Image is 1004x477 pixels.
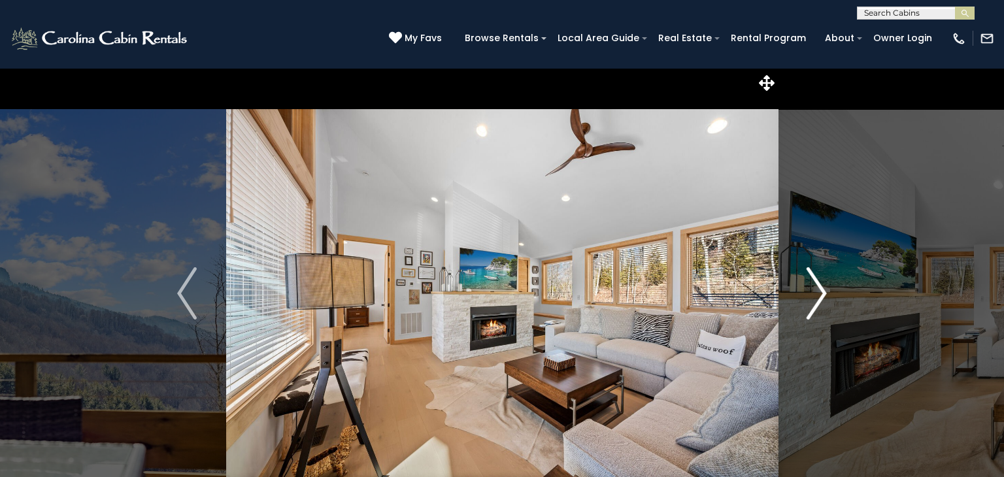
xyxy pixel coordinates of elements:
[458,28,545,48] a: Browse Rentals
[818,28,861,48] a: About
[952,31,966,46] img: phone-regular-white.png
[724,28,812,48] a: Rental Program
[551,28,646,48] a: Local Area Guide
[807,267,827,320] img: arrow
[10,25,191,52] img: White-1-2.png
[405,31,442,45] span: My Favs
[652,28,718,48] a: Real Estate
[867,28,939,48] a: Owner Login
[980,31,994,46] img: mail-regular-white.png
[177,267,197,320] img: arrow
[389,31,445,46] a: My Favs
